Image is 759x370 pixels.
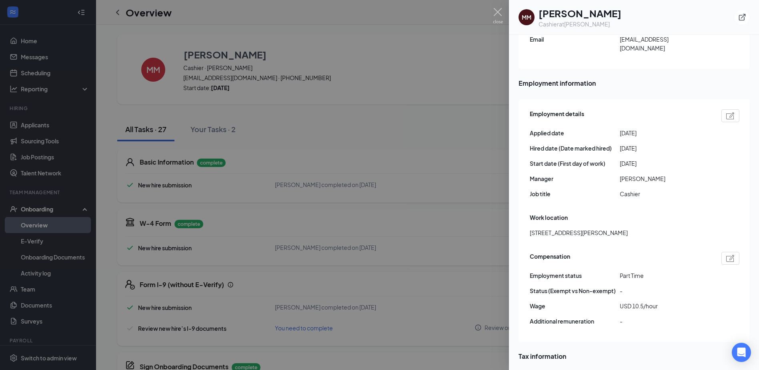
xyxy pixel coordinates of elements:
[530,302,620,310] span: Wage
[732,343,751,362] div: Open Intercom Messenger
[519,78,749,88] span: Employment information
[519,351,749,361] span: Tax information
[530,109,584,122] span: Employment details
[530,317,620,326] span: Additional remuneration
[530,271,620,280] span: Employment status
[738,13,746,21] svg: ExternalLink
[530,174,620,183] span: Manager
[539,6,621,20] h1: [PERSON_NAME]
[620,129,710,137] span: [DATE]
[620,144,710,153] span: [DATE]
[620,189,710,198] span: Cashier
[530,144,620,153] span: Hired date (Date marked hired)
[735,10,749,24] button: ExternalLink
[620,174,710,183] span: [PERSON_NAME]
[620,302,710,310] span: USD 10.5/hour
[530,213,568,222] span: Work location
[530,35,620,44] span: Email
[530,159,620,168] span: Start date (First day of work)
[530,252,570,265] span: Compensation
[620,317,710,326] span: -
[530,286,620,295] span: Status (Exempt vs Non-exempt)
[620,159,710,168] span: [DATE]
[539,20,621,28] div: Cashier at [PERSON_NAME]
[530,228,628,237] span: [STREET_ADDRESS][PERSON_NAME]
[620,271,710,280] span: Part Time
[522,13,531,21] div: MM
[620,35,710,52] span: [EMAIL_ADDRESS][DOMAIN_NAME]
[530,129,620,137] span: Applied date
[620,286,710,295] span: -
[530,189,620,198] span: Job title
